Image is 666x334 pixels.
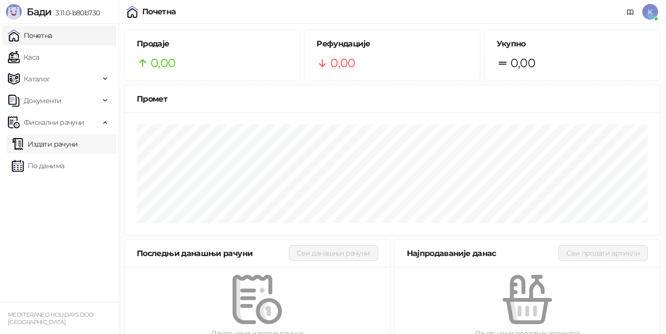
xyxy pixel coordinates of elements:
[12,156,64,176] a: По данима
[137,38,288,50] h5: Продаје
[407,247,559,260] div: Најпродаваније данас
[137,93,648,105] div: Промет
[642,4,658,20] span: K
[51,8,100,17] span: 3.11.0-b80b730
[316,38,468,50] h5: Рефундације
[623,4,638,20] a: Документација
[24,91,61,111] span: Документи
[6,4,22,20] img: Logo
[510,54,535,73] span: 0,00
[8,311,94,326] small: MEDITERANEO HOLIDAYS DOO [GEOGRAPHIC_DATA]
[137,247,289,260] div: Последњи данашњи рачуни
[12,134,78,154] a: Издати рачуни
[8,26,52,45] a: Почетна
[24,69,50,89] span: Каталог
[330,54,355,73] span: 0,00
[151,54,175,73] span: 0,00
[142,8,176,16] div: Почетна
[27,6,51,18] span: Бади
[8,47,39,67] a: Каса
[24,112,84,132] span: Фискални рачуни
[558,245,648,261] button: Сви продати артикли
[289,245,378,261] button: Сви данашњи рачуни
[497,38,648,50] h5: Укупно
